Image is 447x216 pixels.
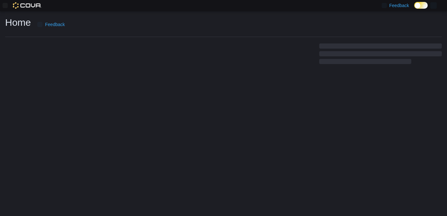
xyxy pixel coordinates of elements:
input: Dark Mode [414,2,428,9]
span: Feedback [45,21,65,28]
span: Loading [319,45,442,65]
span: Feedback [389,2,409,9]
a: Feedback [35,18,67,31]
h1: Home [5,16,31,29]
img: Cova [13,2,42,9]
